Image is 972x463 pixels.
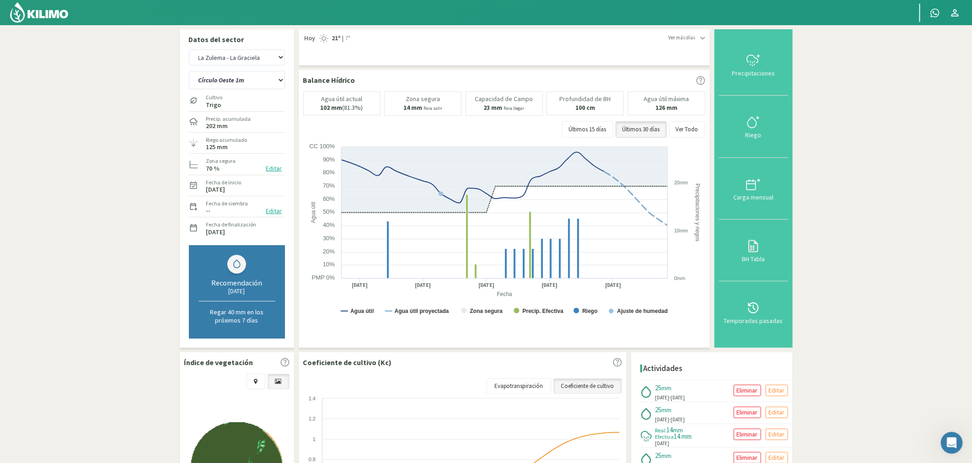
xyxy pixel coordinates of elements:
small: Para salir [424,105,442,111]
p: Índice de vegetación [184,357,253,368]
strong: 21º [332,34,341,42]
span: 25 [655,405,662,414]
label: Fecha de inicio [206,178,242,187]
text: 20% [322,248,334,255]
button: Eliminar [734,407,761,418]
button: Carga mensual [719,158,788,220]
small: Para llegar [504,105,525,111]
label: Cultivo [206,93,223,102]
p: Datos del sector [189,34,285,45]
b: 102 mm [321,103,343,112]
p: Agua útil máxima [644,96,689,102]
b: 23 mm [484,103,503,112]
span: Efectiva [655,433,674,440]
p: Editar [769,429,785,440]
text: [DATE] [478,282,494,289]
b: 14 mm [403,103,422,112]
span: [DATE] [655,416,670,424]
text: Precip. Efectiva [522,308,564,314]
div: Carga mensual [722,194,785,200]
p: Eliminar [737,385,758,396]
label: -- [206,208,211,214]
span: mm [662,406,672,414]
text: 50% [322,208,334,215]
button: Ver Todo [669,121,705,138]
div: BH Tabla [722,256,785,262]
span: 25 [655,451,662,460]
p: Balance Hídrico [303,75,355,86]
label: [DATE] [206,187,226,193]
text: PMP 0% [311,274,335,281]
button: Editar [263,206,285,216]
span: Real: [655,427,667,434]
text: Agua útil proyectada [394,308,449,314]
span: mm [662,452,672,460]
p: Editar [769,452,785,463]
div: Riego [722,132,785,138]
span: [DATE] [671,394,685,401]
text: [DATE] [542,282,558,289]
h4: Actividades [644,364,683,373]
label: Fecha de finalización [206,221,257,229]
p: Editar [769,407,785,418]
text: Agua útil [310,202,317,223]
p: Eliminar [737,452,758,463]
label: 70 % [206,166,220,172]
text: Fecha [497,291,512,297]
text: 1 [312,436,315,442]
text: 1.2 [308,416,315,421]
text: Agua útil [350,308,374,314]
button: Últimos 30 días [616,121,667,138]
label: Riego acumulado [206,136,247,144]
text: [DATE] [605,282,621,289]
text: 80% [322,169,334,176]
span: | [343,34,344,43]
p: Editar [769,385,785,396]
text: Ajuste de humedad [617,308,668,314]
text: 10% [322,261,334,268]
text: 90% [322,156,334,163]
img: Kilimo [9,1,69,23]
button: Eliminar [734,429,761,440]
p: Capacidad de Campo [475,96,533,102]
span: 25 [655,383,662,392]
button: Editar [766,429,788,440]
p: Eliminar [737,407,758,418]
a: Coeficiente de cultivo [553,378,622,394]
p: (81.3%) [321,104,363,111]
p: Zona segura [406,96,440,102]
label: Fecha de siembra [206,199,248,208]
text: 70% [322,182,334,189]
p: Agua útil actual [321,96,362,102]
text: 30% [322,235,334,242]
text: 40% [322,221,334,228]
text: 1.4 [308,396,315,401]
label: Precip. acumulada [206,115,251,123]
span: 7º [344,34,351,43]
button: Riego [719,96,788,157]
label: [DATE] [206,229,226,235]
span: [DATE] [671,416,685,423]
text: Precipitaciones y riegos [694,183,701,242]
button: Precipitaciones [719,34,788,96]
a: Evapotranspiración [487,378,551,394]
button: Editar [263,163,285,174]
label: Trigo [206,102,223,108]
text: [DATE] [352,282,368,289]
span: - [670,394,671,401]
button: Últimos 15 días [562,121,613,138]
b: 126 mm [655,103,677,112]
p: Coeficiente de cultivo (Kc) [303,357,392,368]
span: Hoy [303,34,316,43]
span: - [670,416,671,423]
text: CC 100% [309,143,335,150]
text: 60% [322,195,334,202]
label: 125 mm [206,144,228,150]
text: 0mm [674,275,685,281]
span: [DATE] [655,394,670,402]
span: mm [662,384,672,392]
text: Zona segura [470,308,503,314]
button: Editar [766,385,788,396]
button: BH Tabla [719,220,788,281]
div: Recomendación [199,278,275,287]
